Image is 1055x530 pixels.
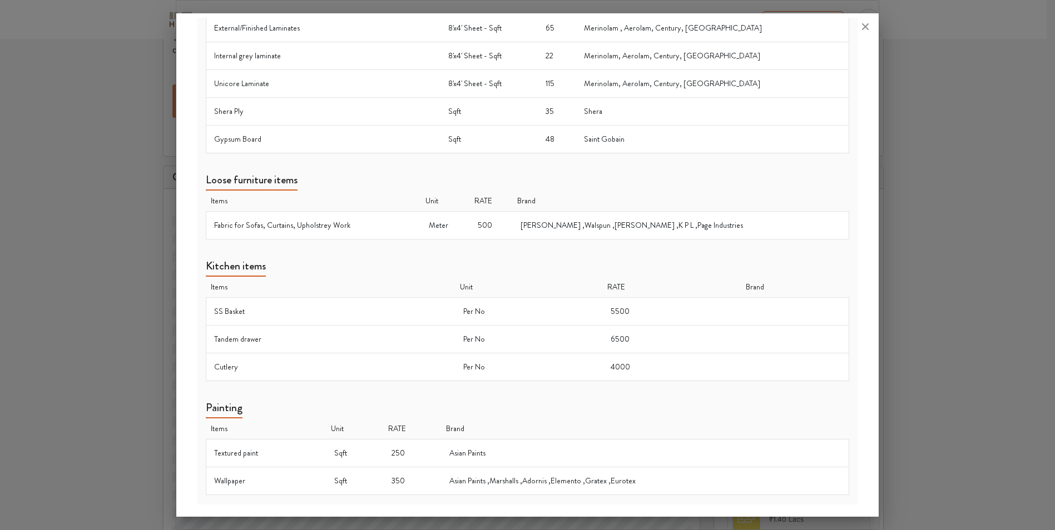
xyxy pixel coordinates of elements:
td: Shera [576,98,849,126]
td: Wallpaper [206,467,326,495]
td: Cutlery [206,353,455,381]
td: 500 [470,212,512,239]
th: Brand [513,191,849,212]
td: Merinolam, Aerolam, Century, [GEOGRAPHIC_DATA] [576,70,849,98]
th: RATE [384,418,442,439]
td: 22 [538,42,576,70]
td: Shera Ply [206,98,441,126]
td: Sqft [326,467,384,495]
td: 8'x4' Sheet - Sqft [440,42,538,70]
th: RATE [603,277,741,298]
td: Asian Paints [442,439,849,467]
td: Per No [455,353,603,381]
td: [PERSON_NAME] ,Walspun ,[PERSON_NAME] ,K P L ,Page Industries [513,212,849,239]
td: Meter [421,212,470,239]
td: Sqft [440,98,538,126]
th: Items [206,418,326,439]
th: Unit [455,277,603,298]
th: Brand [442,418,849,439]
td: 4000 [603,353,741,381]
td: Saint Gobain [576,126,849,153]
td: Tandem drawer [206,326,455,353]
td: 350 [384,467,442,495]
td: 115 [538,70,576,98]
td: Asian Paints ,Marshalls ,Adornis ,Elemento ,Gratex ,Eurotex [442,467,849,495]
th: Unit [421,191,470,212]
th: RATE [470,191,512,212]
td: 6500 [603,326,741,353]
td: SS Basket [206,298,455,326]
td: Fabric for Sofas, Curtains, Upholstrey Work [206,212,421,239]
td: Merinolam, Aerolam, Century, [GEOGRAPHIC_DATA] [576,42,849,70]
td: Sqft [326,439,384,467]
td: Textured paint [206,439,326,467]
td: 35 [538,98,576,126]
td: 5500 [603,298,741,326]
th: Unit [326,418,384,439]
td: 250 [384,439,442,467]
td: Sqft [440,126,538,153]
td: Unicore Laminate [206,70,441,98]
td: 8'x4' Sheet - Sqft [440,70,538,98]
td: Gypsum Board [206,126,441,153]
td: 48 [538,126,576,153]
h5: Loose furniture items [206,173,298,191]
th: Items [206,277,455,298]
td: Per No [455,298,603,326]
td: Internal grey laminate [206,42,441,70]
td: Per No [455,326,603,353]
h5: Kitchen items [206,259,266,277]
h5: Painting [206,401,242,418]
th: Brand [741,277,849,298]
th: Items [206,191,421,212]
